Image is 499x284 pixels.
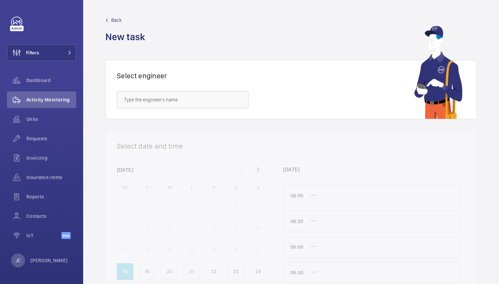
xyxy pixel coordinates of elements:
span: IoT [26,232,61,239]
span: Back [111,17,122,24]
span: Beta [61,232,71,239]
p: [PERSON_NAME] [30,257,68,264]
span: Activity Monitoring [26,96,76,103]
span: Filters [26,49,39,56]
span: Insurance items [26,174,76,181]
h1: Select engineer [117,71,167,80]
span: Requests [26,135,76,142]
input: Type the engineer's name [117,91,248,108]
span: Contacts [26,213,76,220]
span: Invoicing [26,154,76,161]
span: Dashboard [26,77,76,84]
p: JC [16,257,20,264]
span: Reports [26,193,76,200]
h1: New task [105,30,149,43]
img: mechanic using app [414,26,463,119]
span: Units [26,116,76,123]
button: Filters [7,44,76,61]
